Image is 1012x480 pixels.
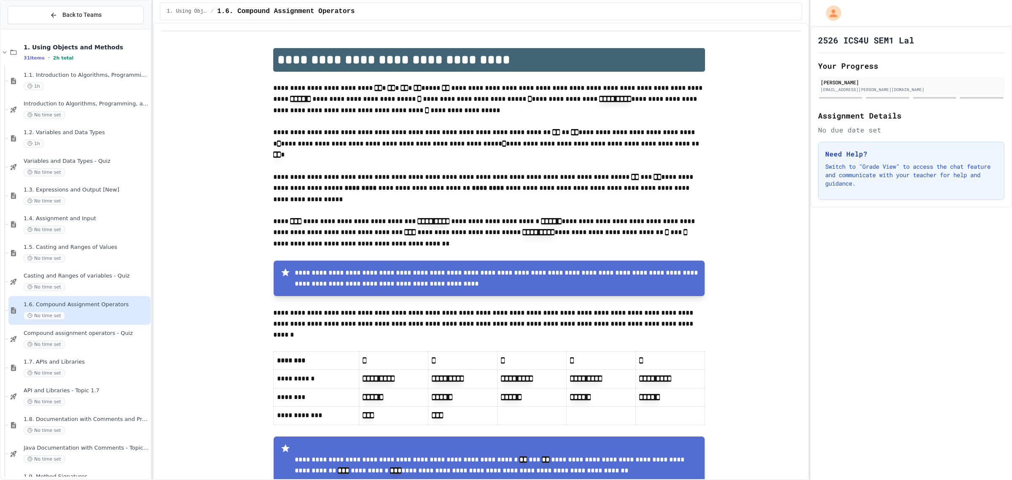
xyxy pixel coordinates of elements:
span: No time set [24,168,65,176]
span: • [48,54,50,61]
span: No time set [24,283,65,291]
span: No time set [24,426,65,434]
span: / [211,8,214,15]
span: No time set [24,369,65,377]
iframe: chat widget [942,410,1004,445]
span: No time set [24,340,65,348]
span: 1.7. APIs and Libraries [24,359,149,366]
span: 1h [24,140,44,148]
h3: Need Help? [825,149,997,159]
h2: Assignment Details [818,110,1004,121]
h1: 2526 ICS4U SEM1 Lal [818,34,914,46]
span: 1.6. Compound Assignment Operators [217,6,355,16]
span: Back to Teams [62,11,102,19]
span: No time set [24,197,65,205]
span: Java Documentation with Comments - Topic 1.8 [24,445,149,452]
div: [PERSON_NAME] [821,78,1002,86]
span: 1.6. Compound Assignment Operators [24,301,149,308]
span: 1.8. Documentation with Comments and Preconditions [24,416,149,423]
iframe: chat widget [977,446,1004,472]
span: No time set [24,455,65,463]
span: No time set [24,226,65,234]
button: Back to Teams [8,6,144,24]
span: Casting and Ranges of variables - Quiz [24,272,149,280]
span: 1.5. Casting and Ranges of Values [24,244,149,251]
span: 1.3. Expressions and Output [New] [24,186,149,194]
span: No time set [24,398,65,406]
p: Switch to "Grade View" to access the chat feature and communicate with your teacher for help and ... [825,162,997,188]
span: 1. Using Objects and Methods [167,8,207,15]
span: 1. Using Objects and Methods [24,43,149,51]
span: 31 items [24,55,45,61]
span: 1.1. Introduction to Algorithms, Programming, and Compilers [24,72,149,79]
span: 1.2. Variables and Data Types [24,129,149,136]
div: My Account [817,3,843,23]
span: No time set [24,312,65,320]
span: Introduction to Algorithms, Programming, and Compilers [24,100,149,108]
div: [EMAIL_ADDRESS][PERSON_NAME][DOMAIN_NAME] [821,86,1002,93]
h2: Your Progress [818,60,1004,72]
span: No time set [24,254,65,262]
div: No due date set [818,125,1004,135]
span: 2h total [53,55,74,61]
span: 1.4. Assignment and Input [24,215,149,222]
span: Compound assignment operators - Quiz [24,330,149,337]
span: 1h [24,82,44,90]
span: API and Libraries - Topic 1.7 [24,387,149,394]
span: No time set [24,111,65,119]
span: Variables and Data Types - Quiz [24,158,149,165]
